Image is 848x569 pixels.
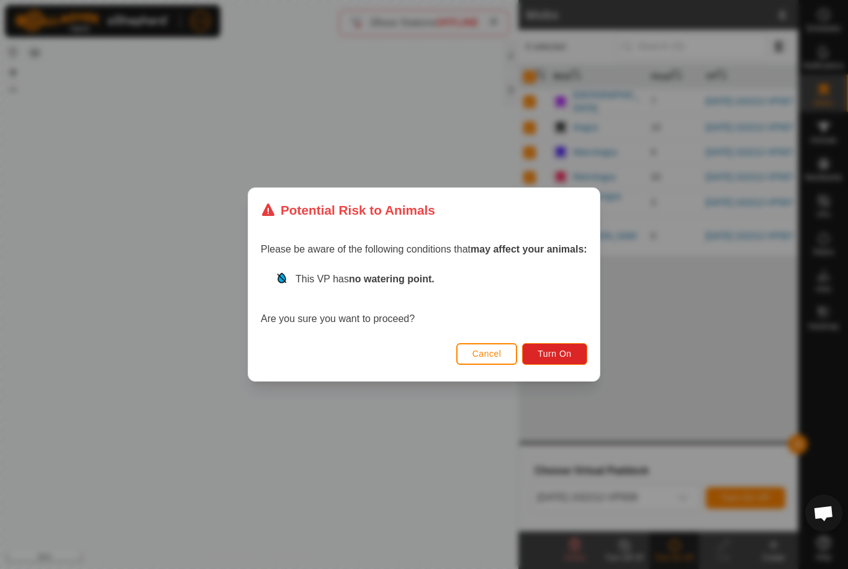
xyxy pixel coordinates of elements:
[261,272,587,326] div: Are you sure you want to proceed?
[523,343,587,365] button: Turn On
[261,244,587,254] span: Please be aware of the following conditions that
[261,200,435,220] div: Potential Risk to Animals
[349,274,435,284] strong: no watering point.
[456,343,518,365] button: Cancel
[472,349,502,359] span: Cancel
[471,244,587,254] strong: may affect your animals:
[538,349,572,359] span: Turn On
[295,274,435,284] span: This VP has
[805,495,842,532] div: Open chat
